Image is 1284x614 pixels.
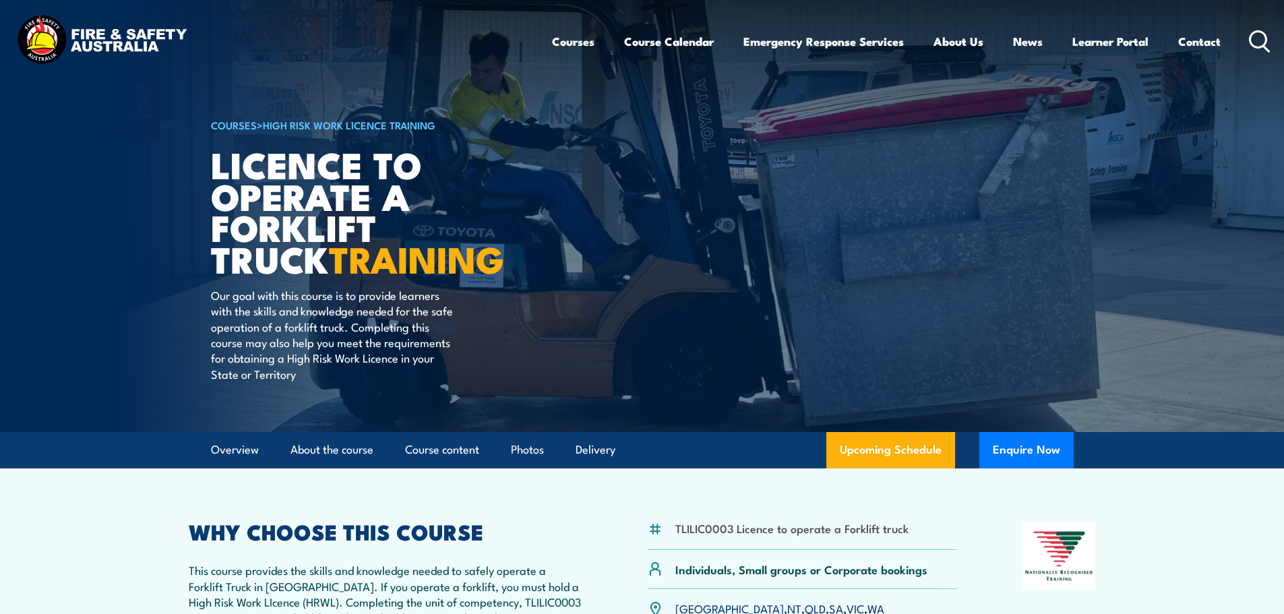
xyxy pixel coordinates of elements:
button: Enquire Now [979,432,1074,468]
a: About Us [934,24,983,59]
a: Overview [211,432,259,468]
li: TLILIC0003 Licence to operate a Forklift truck [675,520,909,536]
a: Course content [405,432,479,468]
a: Course Calendar [624,24,714,59]
a: News [1013,24,1043,59]
h1: Licence to operate a forklift truck [211,148,544,274]
a: Emergency Response Services [743,24,904,59]
p: Individuals, Small groups or Corporate bookings [675,561,927,577]
p: Our goal with this course is to provide learners with the skills and knowledge needed for the saf... [211,287,457,381]
strong: TRAINING [329,230,504,286]
a: Learner Portal [1072,24,1149,59]
a: Courses [552,24,594,59]
a: Upcoming Schedule [826,432,955,468]
a: Photos [511,432,544,468]
a: High Risk Work Licence Training [263,117,435,132]
a: About the course [291,432,373,468]
h6: > [211,117,544,133]
a: Delivery [576,432,615,468]
h2: WHY CHOOSE THIS COURSE [189,522,582,541]
a: COURSES [211,117,257,132]
img: Nationally Recognised Training logo. [1023,522,1096,590]
a: Contact [1178,24,1221,59]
